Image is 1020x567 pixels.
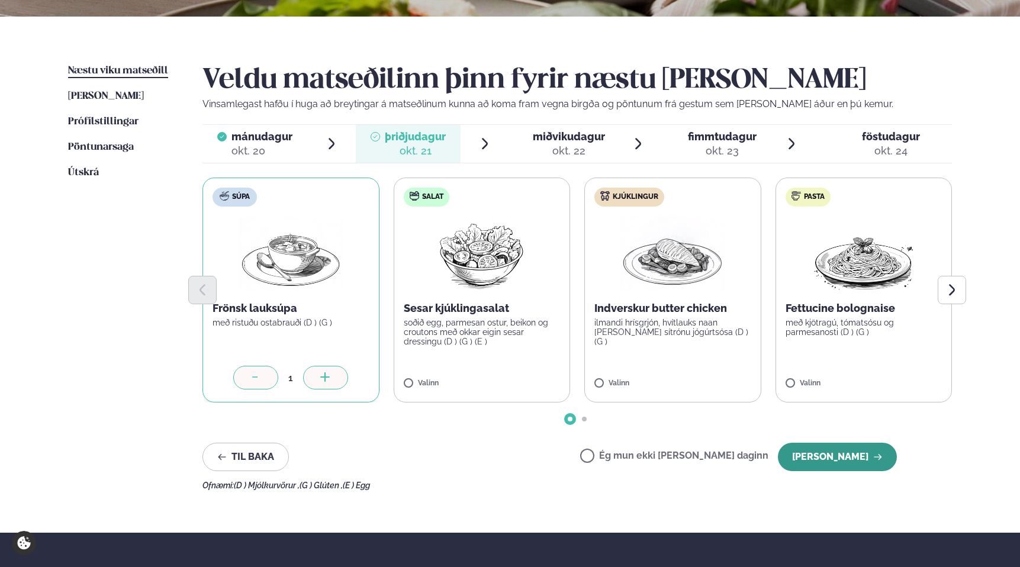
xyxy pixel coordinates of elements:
img: Soup.png [239,216,343,292]
button: Til baka [202,443,289,471]
a: Næstu viku matseðill [68,64,168,78]
p: Vinsamlegast hafðu í huga að breytingar á matseðlinum kunna að koma fram vegna birgða og pöntunum... [202,97,952,111]
p: ilmandi hrísgrjón, hvítlauks naan [PERSON_NAME] sítrónu jógúrtsósa (D ) (G ) [594,318,751,346]
p: Fettucine bolognaise [786,301,942,315]
img: soup.svg [220,191,229,201]
p: með kjötragú, tómatsósu og parmesanosti (D ) (G ) [786,318,942,337]
span: Súpa [232,192,250,202]
a: Útskrá [68,166,99,180]
button: Previous slide [188,276,217,304]
span: Næstu viku matseðill [68,66,168,76]
div: okt. 23 [688,144,757,158]
img: Chicken-breast.png [620,216,725,292]
span: (D ) Mjólkurvörur , [234,481,300,490]
div: okt. 20 [231,144,292,158]
div: okt. 21 [385,144,446,158]
span: Salat [422,192,443,202]
div: Ofnæmi: [202,481,952,490]
span: Pöntunarsaga [68,142,134,152]
span: þriðjudagur [385,130,446,143]
img: salad.svg [410,191,419,201]
button: [PERSON_NAME] [778,443,897,471]
span: mánudagur [231,130,292,143]
span: Kjúklingur [613,192,658,202]
span: Prófílstillingar [68,117,139,127]
a: Prófílstillingar [68,115,139,129]
a: Cookie settings [12,531,36,555]
img: Salad.png [429,216,534,292]
p: Indverskur butter chicken [594,301,751,315]
span: Go to slide 1 [568,417,572,421]
span: föstudagur [862,130,920,143]
div: 1 [278,371,303,385]
p: Sesar kjúklingasalat [404,301,561,315]
img: pasta.svg [791,191,801,201]
h2: Veldu matseðilinn þinn fyrir næstu [PERSON_NAME] [202,64,952,97]
div: okt. 24 [862,144,920,158]
img: chicken.svg [600,191,610,201]
span: miðvikudagur [533,130,605,143]
img: Spagetti.png [812,216,916,292]
p: með ristuðu ostabrauði (D ) (G ) [213,318,369,327]
div: okt. 22 [533,144,605,158]
span: (E ) Egg [343,481,370,490]
p: soðið egg, parmesan ostur, beikon og croutons með okkar eigin sesar dressingu (D ) (G ) (E ) [404,318,561,346]
a: Pöntunarsaga [68,140,134,154]
span: Go to slide 2 [582,417,587,421]
span: fimmtudagur [688,130,757,143]
span: (G ) Glúten , [300,481,343,490]
button: Next slide [938,276,966,304]
span: Útskrá [68,167,99,178]
span: Pasta [804,192,825,202]
a: [PERSON_NAME] [68,89,144,104]
p: Frönsk lauksúpa [213,301,369,315]
span: [PERSON_NAME] [68,91,144,101]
